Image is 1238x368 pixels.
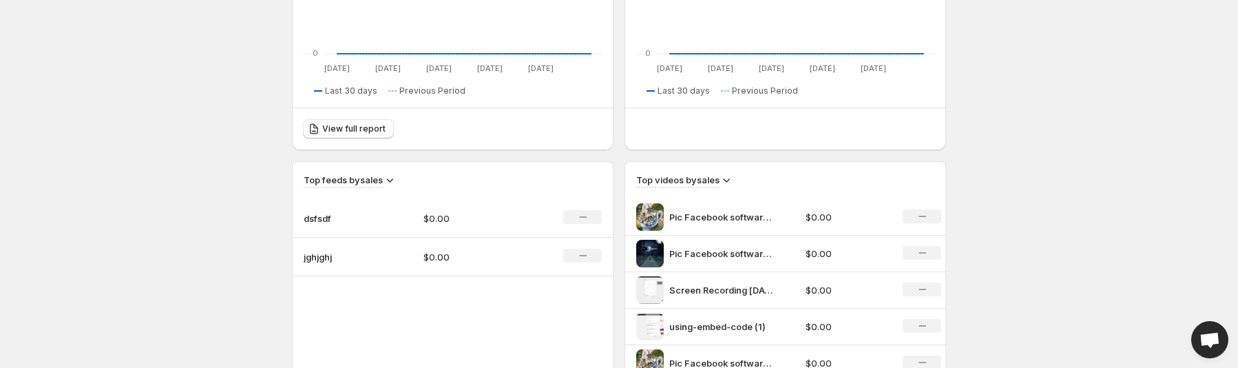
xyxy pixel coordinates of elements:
[426,63,452,73] text: [DATE]
[806,247,887,260] p: $0.00
[669,210,773,224] p: Pic Facebook software plotagraph
[636,313,664,340] img: using-embed-code (1)
[423,250,521,264] p: $0.00
[399,85,465,96] span: Previous Period
[304,250,373,264] p: jghjghj
[645,48,651,58] text: 0
[708,63,733,73] text: [DATE]
[636,173,720,187] h3: Top videos by sales
[806,320,887,334] p: $0.00
[1191,321,1228,358] div: Open chat
[732,85,798,96] span: Previous Period
[759,63,784,73] text: [DATE]
[322,123,386,134] span: View full report
[669,320,773,334] p: using-embed-code (1)
[657,63,682,73] text: [DATE]
[658,85,710,96] span: Last 30 days
[636,203,664,231] img: Pic Facebook software plotagraph
[669,283,773,297] p: Screen Recording [DATE] 4.21.12 PM
[636,240,664,267] img: Pic Facebook software plotagraph
[303,119,394,139] a: View full report
[669,247,773,260] p: Pic Facebook software plotagraph
[375,63,401,73] text: [DATE]
[313,48,318,58] text: 0
[324,63,350,73] text: [DATE]
[810,63,835,73] text: [DATE]
[861,63,886,73] text: [DATE]
[423,212,521,225] p: $0.00
[806,210,887,224] p: $0.00
[325,85,377,96] span: Last 30 days
[636,276,664,304] img: Screen Recording 2025-03-03 at 4.21.12 PM
[477,63,503,73] text: [DATE]
[304,212,373,225] p: dsfsdf
[304,173,383,187] h3: Top feeds by sales
[528,63,554,73] text: [DATE]
[806,283,887,297] p: $0.00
